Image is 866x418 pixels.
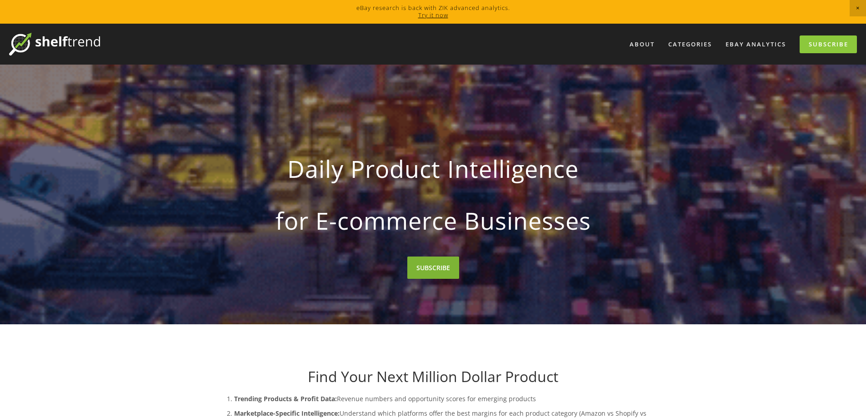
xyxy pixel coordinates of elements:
a: Try it now [418,11,448,19]
a: About [624,37,661,52]
img: ShelfTrend [9,33,100,55]
div: Categories [662,37,718,52]
p: Revenue numbers and opportunity scores for emerging products [234,393,651,404]
a: Subscribe [800,35,857,53]
strong: Trending Products & Profit Data: [234,394,337,403]
a: eBay Analytics [720,37,792,52]
strong: for E-commerce Businesses [230,199,636,242]
strong: Daily Product Intelligence [230,147,636,190]
a: SUBSCRIBE [407,257,459,279]
h1: Find Your Next Million Dollar Product [216,368,651,385]
strong: Marketplace-Specific Intelligence: [234,409,340,418]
